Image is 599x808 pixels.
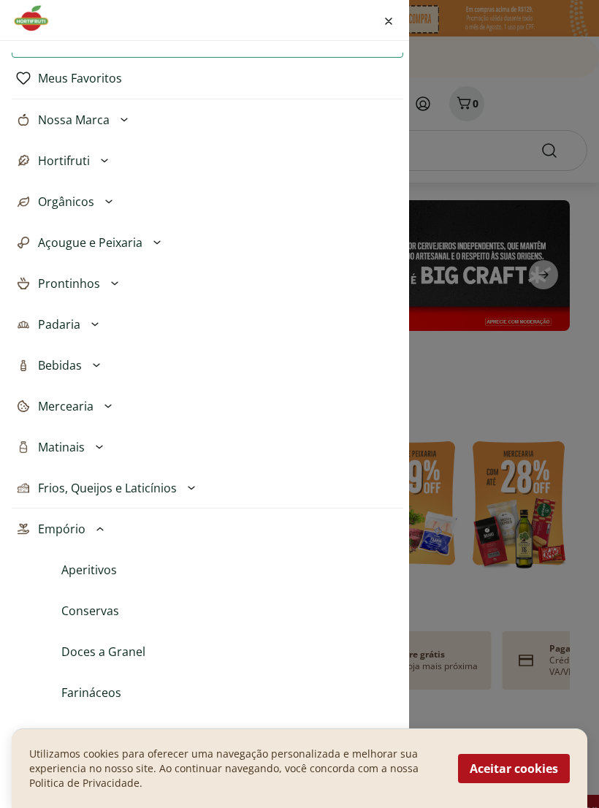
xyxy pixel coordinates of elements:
span: Frios, Queijos e Laticínios [38,479,177,497]
span: Frutas Desidratadas [61,725,173,742]
span: Nossa Marca [38,111,110,129]
span: Prontinhos [38,275,100,292]
span: Hortifruti [38,152,90,169]
span: Matinais [38,438,85,456]
a: Doces a Granel [38,643,145,660]
span: Empório [38,520,85,538]
span: Bebidas [38,357,82,374]
button: Frios, Queijos e Laticínios [12,468,403,508]
button: Padaria [12,304,403,345]
button: Fechar menu [380,3,397,38]
p: Utilizamos cookies para oferecer uma navegação personalizada e melhorar sua experiencia no nosso ... [29,747,440,790]
span: Padaria [38,316,80,333]
span: Orgânicos [38,193,94,210]
img: Hortifruti [12,4,61,33]
button: Açougue e Peixaria [12,222,403,263]
a: Meus Favoritos [38,69,122,87]
button: Hortifruti [12,140,403,181]
button: Prontinhos [12,263,403,304]
button: Aceitar cookies [458,754,570,783]
span: Mercearia [38,397,94,415]
span: Farináceos [61,684,121,701]
button: Matinais [12,427,403,468]
span: Aperitivos [61,561,117,579]
button: Nossa Marca [12,99,403,140]
button: Empório [12,508,403,549]
button: Mercearia [12,386,403,427]
button: Orgânicos [12,181,403,222]
a: Conservas [38,602,119,620]
button: Bebidas [12,345,403,386]
span: Doces a Granel [61,643,145,660]
span: Açougue e Peixaria [38,234,142,251]
span: Conservas [61,602,119,620]
a: Frutas Desidratadas [38,725,173,742]
a: Aperitivos [38,561,117,579]
a: Farináceos [38,684,121,701]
